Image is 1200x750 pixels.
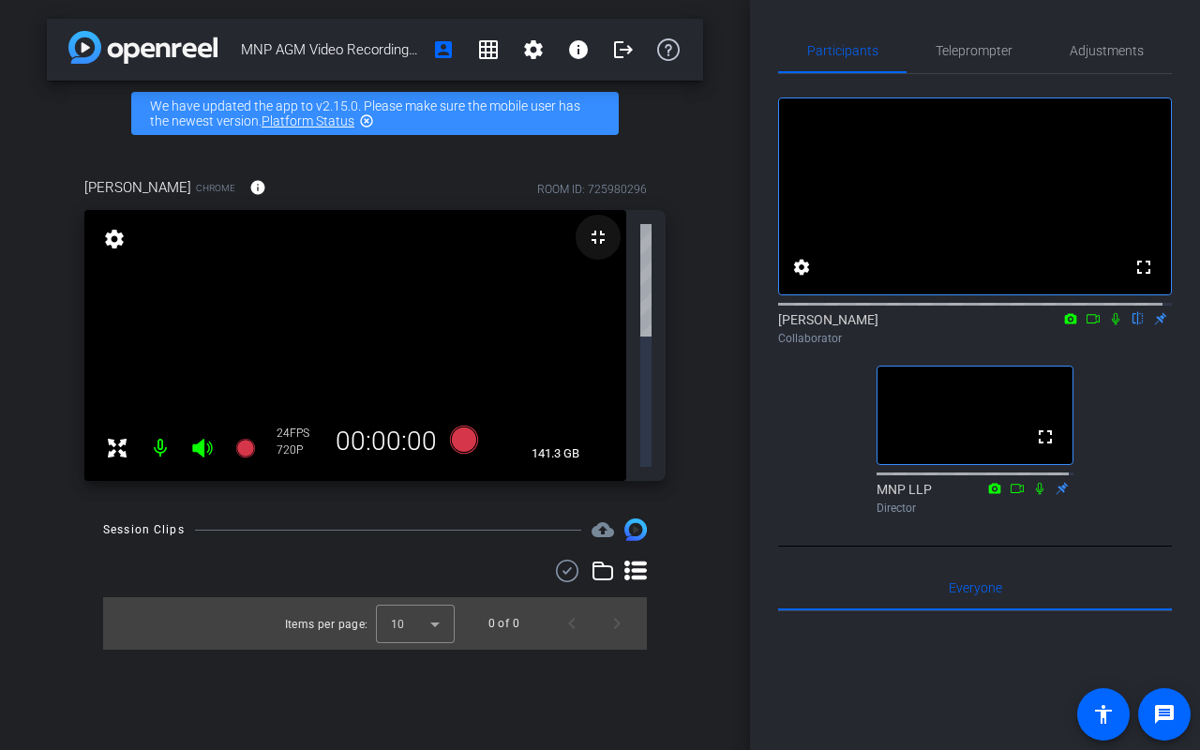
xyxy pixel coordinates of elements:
[103,520,185,539] div: Session Clips
[359,113,374,128] mat-icon: highlight_off
[624,518,647,541] img: Session clips
[525,442,586,465] span: 141.3 GB
[488,614,519,633] div: 0 of 0
[277,442,323,457] div: 720P
[592,518,614,541] span: Destinations for your clips
[877,480,1073,517] div: MNP LLP
[936,44,1012,57] span: Teleprompter
[1153,703,1176,726] mat-icon: message
[249,179,266,196] mat-icon: info
[592,518,614,541] mat-icon: cloud_upload
[196,181,235,195] span: Chrome
[778,330,1172,347] div: Collaborator
[285,615,368,634] div: Items per page:
[587,226,609,248] mat-icon: fullscreen_exit
[612,38,635,61] mat-icon: logout
[877,500,1073,517] div: Director
[522,38,545,61] mat-icon: settings
[84,177,191,198] span: [PERSON_NAME]
[262,113,354,128] a: Platform Status
[241,31,421,68] span: MNP AGM Video Recording - [PERSON_NAME]
[1132,256,1155,278] mat-icon: fullscreen
[101,228,127,250] mat-icon: settings
[131,92,619,135] div: We have updated the app to v2.15.0. Please make sure the mobile user has the newest version.
[290,427,309,440] span: FPS
[323,426,449,457] div: 00:00:00
[594,601,639,646] button: Next page
[1092,703,1115,726] mat-icon: accessibility
[807,44,878,57] span: Participants
[790,256,813,278] mat-icon: settings
[477,38,500,61] mat-icon: grid_on
[1070,44,1144,57] span: Adjustments
[1127,309,1149,326] mat-icon: flip
[567,38,590,61] mat-icon: info
[1034,426,1057,448] mat-icon: fullscreen
[949,581,1002,594] span: Everyone
[549,601,594,646] button: Previous page
[537,181,647,198] div: ROOM ID: 725980296
[68,31,217,64] img: app-logo
[432,38,455,61] mat-icon: account_box
[277,426,323,441] div: 24
[778,310,1172,347] div: [PERSON_NAME]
